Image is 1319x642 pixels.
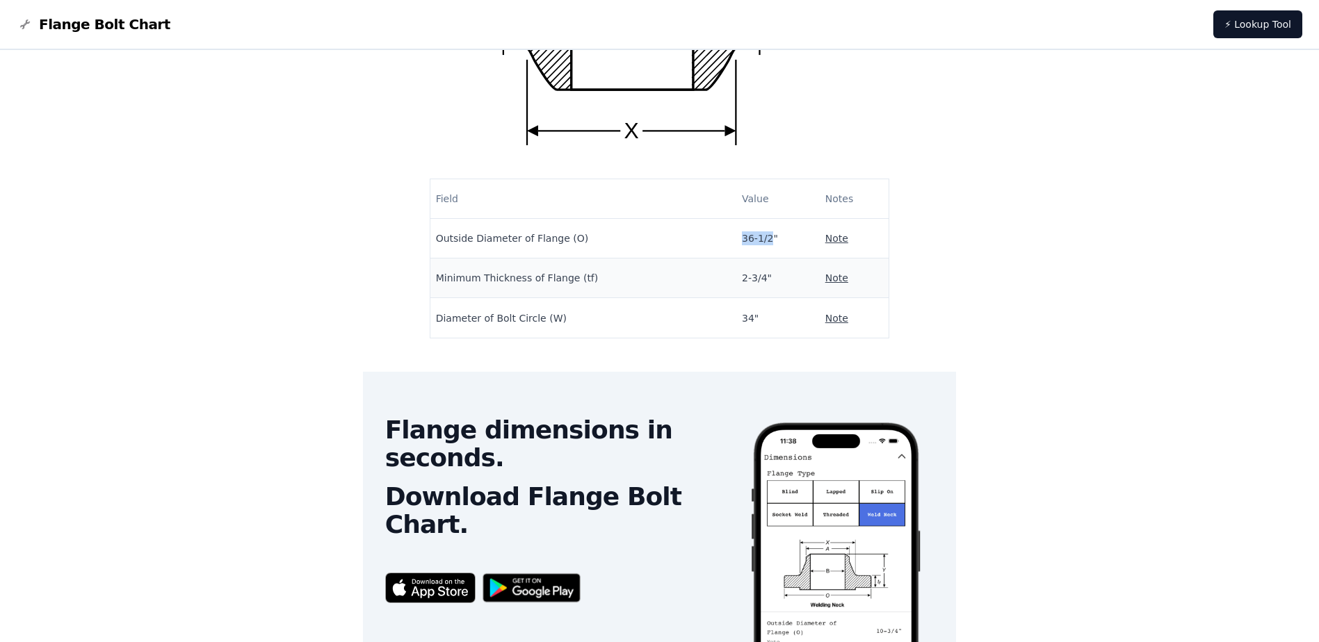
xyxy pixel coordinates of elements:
[736,179,820,219] th: Value
[17,15,170,34] a: Flange Bolt Chart LogoFlange Bolt Chart
[430,219,736,258] td: Outside Diameter of Flange (O)
[1213,10,1302,38] a: ⚡ Lookup Tool
[430,298,736,338] td: Diameter of Bolt Circle (W)
[624,118,639,143] text: X
[385,573,476,602] img: App Store badge for the Flange Bolt Chart app
[825,231,848,245] button: Note
[430,258,736,298] td: Minimum Thickness of Flange (tf)
[385,416,727,472] h2: Flange dimensions in seconds.
[430,179,736,219] th: Field
[736,258,820,298] td: 2-3/4"
[17,16,33,33] img: Flange Bolt Chart Logo
[476,566,588,610] img: Get it on Google Play
[825,311,848,325] button: Note
[736,219,820,258] td: 36-1/2"
[39,15,170,34] span: Flange Bolt Chart
[736,298,820,338] td: 34"
[385,483,727,538] h2: Download Flange Bolt Chart.
[820,179,889,219] th: Notes
[825,271,848,285] button: Note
